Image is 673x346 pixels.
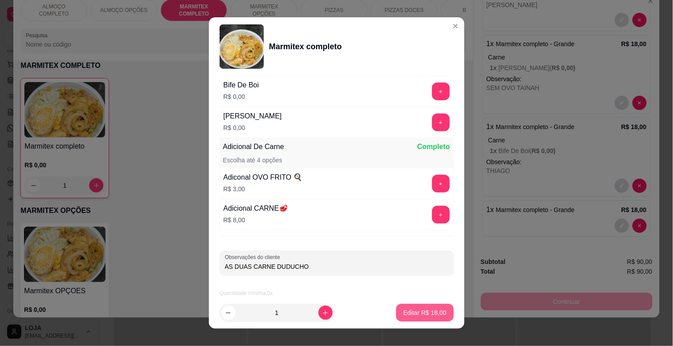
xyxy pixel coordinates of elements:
[224,203,288,214] div: Adicional CARNE🥩
[449,19,463,33] button: Close
[432,83,450,100] button: add
[223,142,284,152] p: Adicional De Carne
[417,142,450,152] p: Completo
[224,92,259,101] p: R$ 0,00
[224,185,303,193] p: R$ 3,00
[396,304,453,322] button: Editar R$ 18,00
[403,308,446,317] p: Editar R$ 18,00
[225,254,283,261] label: Observações do cliente
[220,290,454,297] article: Quantidade mínima 0x
[269,40,342,53] div: Marmitex completo
[225,262,449,271] input: Observações do cliente
[224,80,259,90] div: Bife De Boi
[223,156,283,165] p: Escolha até 4 opções
[432,114,450,131] button: add
[224,172,303,183] div: Adiconal OVO FRITO 🍳
[220,24,264,69] img: product-image
[224,111,282,122] div: [PERSON_NAME]
[224,123,282,132] p: R$ 0,00
[432,206,450,224] button: add
[432,175,450,193] button: add
[319,306,333,320] button: increase-product-quantity
[221,306,236,320] button: decrease-product-quantity
[224,216,288,224] p: R$ 8,00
